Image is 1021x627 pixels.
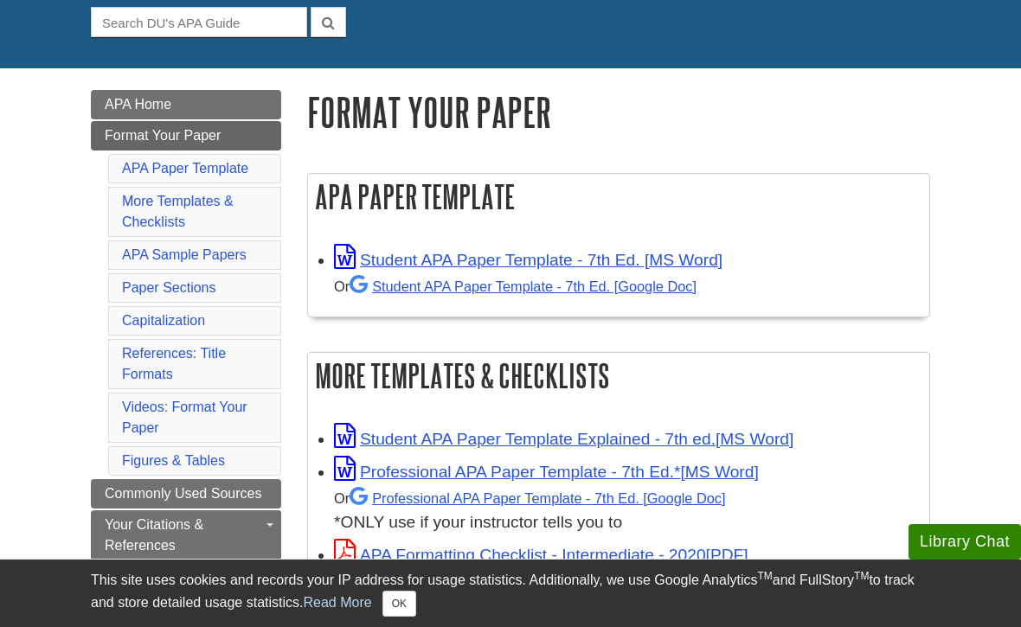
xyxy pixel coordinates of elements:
[105,97,171,112] span: APA Home
[334,251,722,269] a: Link opens in new window
[308,353,929,399] h2: More Templates & Checklists
[122,161,248,176] a: APA Paper Template
[91,570,930,617] div: This site uses cookies and records your IP address for usage statistics. Additionally, we use Goo...
[105,517,203,553] span: Your Citations & References
[91,121,281,150] a: Format Your Paper
[308,174,929,220] h2: APA Paper Template
[334,278,697,294] small: Or
[382,591,416,617] button: Close
[334,430,793,448] a: Link opens in new window
[854,570,869,582] sup: TM
[350,490,725,506] a: Professional APA Paper Template - 7th Ed.
[122,280,216,295] a: Paper Sections
[91,7,307,37] input: Search DU's APA Guide
[91,90,281,119] a: APA Home
[122,346,226,381] a: References: Title Formats
[122,313,205,328] a: Capitalization
[334,463,759,481] a: Link opens in new window
[909,524,1021,560] button: Library Chat
[105,486,261,501] span: Commonly Used Sources
[350,278,697,294] a: Student APA Paper Template - 7th Ed. [Google Doc]
[122,194,234,229] a: More Templates & Checklists
[757,570,772,582] sup: TM
[334,490,725,506] small: Or
[334,485,921,536] div: *ONLY use if your instructor tells you to
[334,546,748,564] a: Link opens in new window
[303,595,371,610] a: Read More
[307,90,930,134] h1: Format Your Paper
[91,510,281,560] a: Your Citations & References
[122,247,247,262] a: APA Sample Papers
[91,90,281,623] div: Guide Page Menu
[122,453,225,468] a: Figures & Tables
[91,479,281,509] a: Commonly Used Sources
[122,400,247,435] a: Videos: Format Your Paper
[105,128,221,143] span: Format Your Paper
